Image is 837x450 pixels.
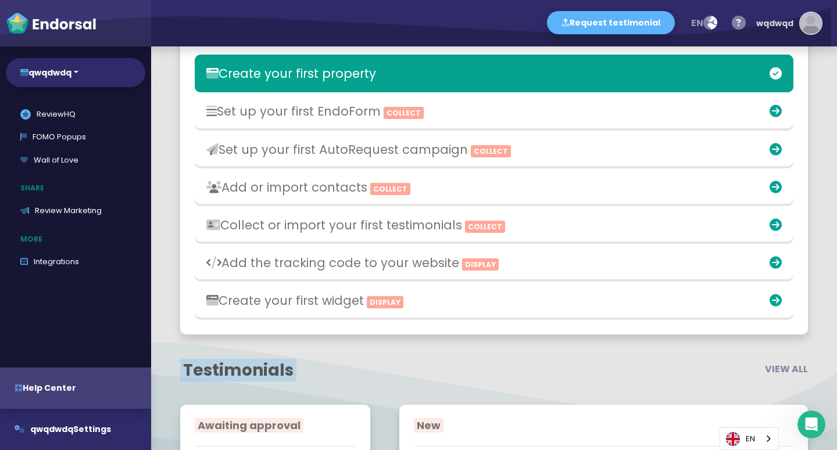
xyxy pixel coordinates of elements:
h3: Set up your first AutoRequest campaign [206,142,586,157]
h3: Add or import contacts [206,180,586,195]
a: FOMO Popups [6,125,145,149]
h3: Set up your first EndoForm [206,104,586,118]
aside: Language selected: English [720,427,779,450]
span: Collect [465,221,505,233]
button: Request testimonial [547,11,675,34]
button: wqdwqd [750,6,822,41]
a: Review Marketing [6,199,145,222]
span: Awaiting approval [195,418,303,433]
h3: Create your first widget [206,293,586,308]
div: wqdwqd [756,6,793,41]
img: default-avatar.jpg [800,13,821,34]
img: endorsal-logo-white@2x.png [6,12,96,35]
span: VIEW ALL [765,362,808,376]
button: VIEW ALL [765,361,808,378]
h3: Add the tracking code to your website [206,255,586,270]
p: More [6,228,151,250]
span: Display [367,296,403,308]
h3: Create your first property [206,66,586,81]
div: Language [720,427,779,450]
a: Integrations [6,250,145,273]
p: Share [6,177,151,199]
span: Collect [370,183,410,195]
a: EN [720,428,778,449]
h3: Collect or import your first testimonials [206,218,586,232]
iframe: Intercom live chat [797,411,825,438]
span: Display [462,258,499,271]
button: qwqdwdq [6,58,145,87]
a: Wall of Love [6,149,145,172]
span: Testimonials [180,359,296,381]
a: ReviewHQ [6,103,145,126]
span: New [414,418,443,433]
span: qwqdwdq [30,423,73,435]
span: Collect [471,145,511,157]
span: Collect [384,107,424,119]
span: en [691,16,703,30]
button: en [684,12,724,35]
